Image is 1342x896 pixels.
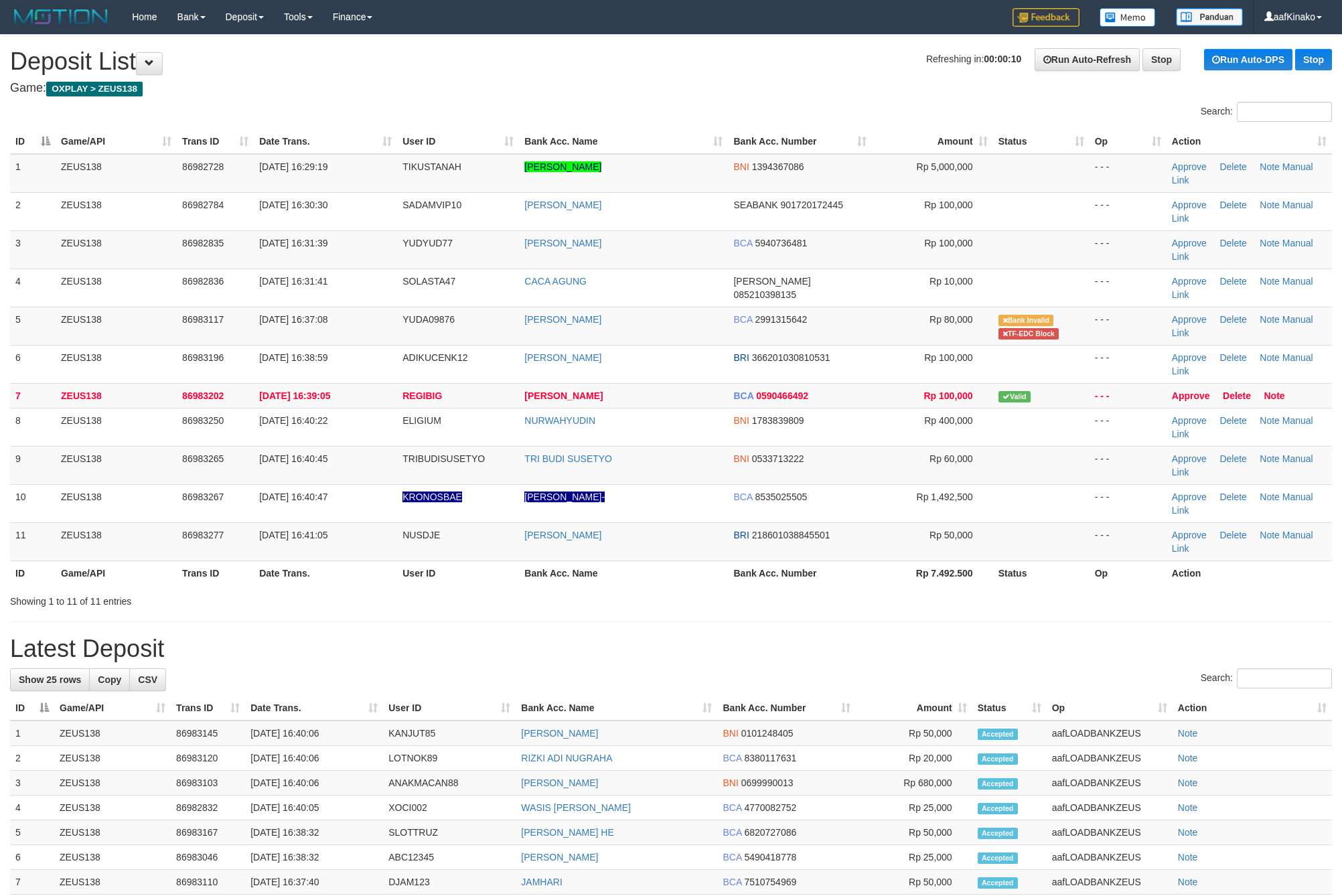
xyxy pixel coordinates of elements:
[1178,852,1198,863] a: Note
[733,200,777,210] span: SEABANK
[752,453,804,464] span: Copy 0533713222 to clipboard
[924,415,972,426] span: Rp 400,000
[1219,200,1246,210] a: Delete
[56,345,177,383] td: ZEUS138
[1172,161,1313,185] a: Manual Link
[383,845,516,870] td: ABC12345
[245,820,383,845] td: [DATE] 16:38:32
[1035,48,1140,71] a: Run Auto-Refresh
[1172,492,1207,502] a: Approve
[383,721,516,746] td: KANJUT85
[10,446,56,484] td: 9
[171,696,245,721] th: Trans ID: activate to sort column ascending
[245,845,383,870] td: [DATE] 16:38:32
[1090,154,1167,193] td: - - -
[781,200,843,210] span: Copy 901720172445 to clipboard
[755,492,807,502] span: Copy 8535025505 to clipboard
[1090,230,1167,269] td: - - -
[1295,49,1332,70] a: Stop
[10,408,56,446] td: 8
[1219,492,1246,502] a: Delete
[744,753,796,763] span: Copy 8380117631 to clipboard
[383,771,516,796] td: ANAKMACAN88
[138,674,157,685] span: CSV
[1178,877,1198,887] a: Note
[516,696,717,721] th: Bank Acc. Name: activate to sort column ascending
[756,390,808,401] span: Copy 0590466492 to clipboard
[929,453,973,464] span: Rp 60,000
[56,383,177,408] td: ZEUS138
[1172,238,1313,262] a: Manual Link
[524,390,603,401] a: [PERSON_NAME]
[259,530,327,540] span: [DATE] 16:41:05
[519,561,728,585] th: Bank Acc. Name
[10,870,54,895] td: 7
[1047,796,1173,820] td: aafLOADBANKZEUS
[1172,276,1207,287] a: Approve
[182,276,224,287] span: 86982836
[1173,696,1332,721] th: Action: activate to sort column ascending
[402,390,442,401] span: REGIBIG
[1090,129,1167,154] th: Op: activate to sort column ascending
[46,82,143,96] span: OXPLAY > ZEUS138
[524,492,605,502] a: [PERSON_NAME]-
[56,129,177,154] th: Game/API: activate to sort column ascending
[397,561,519,585] th: User ID
[245,721,383,746] td: [DATE] 16:40:06
[744,852,796,863] span: Copy 5490418778 to clipboard
[1047,870,1173,895] td: aafLOADBANKZEUS
[872,561,993,585] th: Rp 7.492.500
[402,415,441,426] span: ELIGIUM
[1219,238,1246,248] a: Delete
[402,276,455,287] span: SOLASTA47
[182,238,224,248] span: 86982835
[402,200,461,210] span: SADAMVIP10
[521,728,598,739] a: [PERSON_NAME]
[1260,530,1280,540] a: Note
[521,827,613,838] a: [PERSON_NAME] HE
[1172,530,1313,554] a: Manual Link
[1264,390,1285,401] a: Note
[733,453,749,464] span: BNI
[1090,408,1167,446] td: - - -
[54,771,171,796] td: ZEUS138
[259,453,327,464] span: [DATE] 16:40:45
[1176,8,1243,26] img: panduan.png
[171,845,245,870] td: 86983046
[383,870,516,895] td: DJAM123
[1047,771,1173,796] td: aafLOADBANKZEUS
[521,802,631,813] a: WASIS [PERSON_NAME]
[752,415,804,426] span: Copy 1783839809 to clipboard
[171,820,245,845] td: 86983167
[56,230,177,269] td: ZEUS138
[259,492,327,502] span: [DATE] 16:40:47
[54,820,171,845] td: ZEUS138
[259,200,327,210] span: [DATE] 16:30:30
[741,728,794,739] span: Copy 0101248405 to clipboard
[1178,802,1198,813] a: Note
[1260,314,1280,325] a: Note
[89,668,130,691] a: Copy
[245,746,383,771] td: [DATE] 16:40:06
[723,827,741,838] span: BCA
[56,484,177,522] td: ZEUS138
[10,746,54,771] td: 2
[728,129,871,154] th: Bank Acc. Number: activate to sort column ascending
[10,696,54,721] th: ID: activate to sort column descending
[521,753,612,763] a: RIZKI ADI NUGRAHA
[10,721,54,746] td: 1
[856,721,972,746] td: Rp 50,000
[524,276,587,287] a: CACA AGUNG
[1090,522,1167,561] td: - - -
[1167,561,1332,585] th: Action
[524,161,601,172] a: [PERSON_NAME]
[733,492,752,502] span: BCA
[1172,352,1313,376] a: Manual Link
[1172,161,1207,172] a: Approve
[10,636,1332,662] h1: Latest Deposit
[755,238,807,248] span: Copy 5940736481 to clipboard
[182,415,224,426] span: 86983250
[993,129,1090,154] th: Status: activate to sort column ascending
[182,161,224,172] span: 86982728
[1219,352,1246,363] a: Delete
